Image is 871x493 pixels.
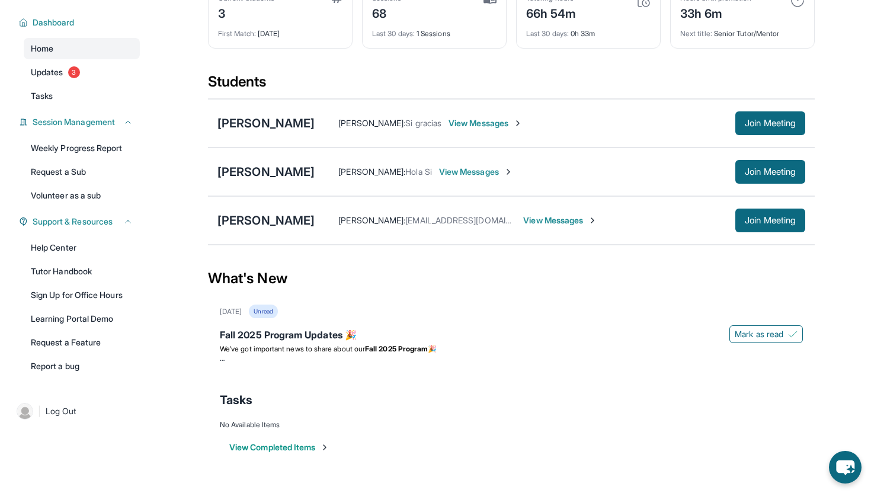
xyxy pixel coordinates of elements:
span: Mark as read [735,328,783,340]
div: 0h 33m [526,22,651,39]
a: |Log Out [12,398,140,424]
img: Mark as read [788,329,798,339]
span: View Messages [439,166,513,178]
span: [PERSON_NAME] : [338,118,405,128]
div: [DATE] [218,22,342,39]
div: [PERSON_NAME] [217,115,315,132]
span: Home [31,43,53,55]
div: 3 [218,3,274,22]
div: 66h 54m [526,3,577,22]
a: Sign Up for Office Hours [24,284,140,306]
a: Request a Feature [24,332,140,353]
span: Si gracias [405,118,441,128]
span: View Messages [449,117,523,129]
span: Session Management [33,116,115,128]
span: 🎉 [428,344,437,353]
span: Next title : [680,29,712,38]
button: Dashboard [28,17,133,28]
a: Volunteer as a sub [24,185,140,206]
img: Chevron-Right [513,119,523,128]
button: Join Meeting [735,160,805,184]
div: No Available Items [220,420,803,430]
a: Tutor Handbook [24,261,140,282]
span: Tasks [31,90,53,102]
button: chat-button [829,451,862,484]
span: [PERSON_NAME] : [338,215,405,225]
span: Dashboard [33,17,75,28]
span: | [38,404,41,418]
img: user-img [17,403,33,420]
span: First Match : [218,29,256,38]
a: Learning Portal Demo [24,308,140,329]
div: 68 [372,3,402,22]
a: Weekly Progress Report [24,137,140,159]
button: Join Meeting [735,111,805,135]
span: [EMAIL_ADDRESS][DOMAIN_NAME] [405,215,540,225]
div: Fall 2025 Program Updates 🎉 [220,328,803,344]
img: Chevron-Right [504,167,513,177]
span: Tasks [220,392,252,408]
span: We’ve got important news to share about our [220,344,365,353]
button: Join Meeting [735,209,805,232]
strong: Fall 2025 Program [365,344,428,353]
span: Last 30 days : [372,29,415,38]
div: Senior Tutor/Mentor [680,22,805,39]
span: [PERSON_NAME] : [338,167,405,177]
span: Last 30 days : [526,29,569,38]
div: What's New [208,252,815,305]
span: 3 [68,66,80,78]
span: View Messages [523,215,597,226]
div: 1 Sessions [372,22,497,39]
button: Support & Resources [28,216,133,228]
div: [DATE] [220,307,242,316]
a: Updates3 [24,62,140,83]
button: Mark as read [729,325,803,343]
span: Support & Resources [33,216,113,228]
a: Report a bug [24,356,140,377]
span: Updates [31,66,63,78]
img: Chevron-Right [588,216,597,225]
span: Hola Si [405,167,432,177]
span: Join Meeting [745,120,796,127]
div: Unread [249,305,277,318]
div: Students [208,72,815,98]
span: Join Meeting [745,168,796,175]
a: Home [24,38,140,59]
div: [PERSON_NAME] [217,164,315,180]
button: View Completed Items [229,441,329,453]
div: 33h 6m [680,3,751,22]
a: Help Center [24,237,140,258]
button: Session Management [28,116,133,128]
a: Tasks [24,85,140,107]
div: [PERSON_NAME] [217,212,315,229]
span: Join Meeting [745,217,796,224]
a: Request a Sub [24,161,140,183]
span: Log Out [46,405,76,417]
